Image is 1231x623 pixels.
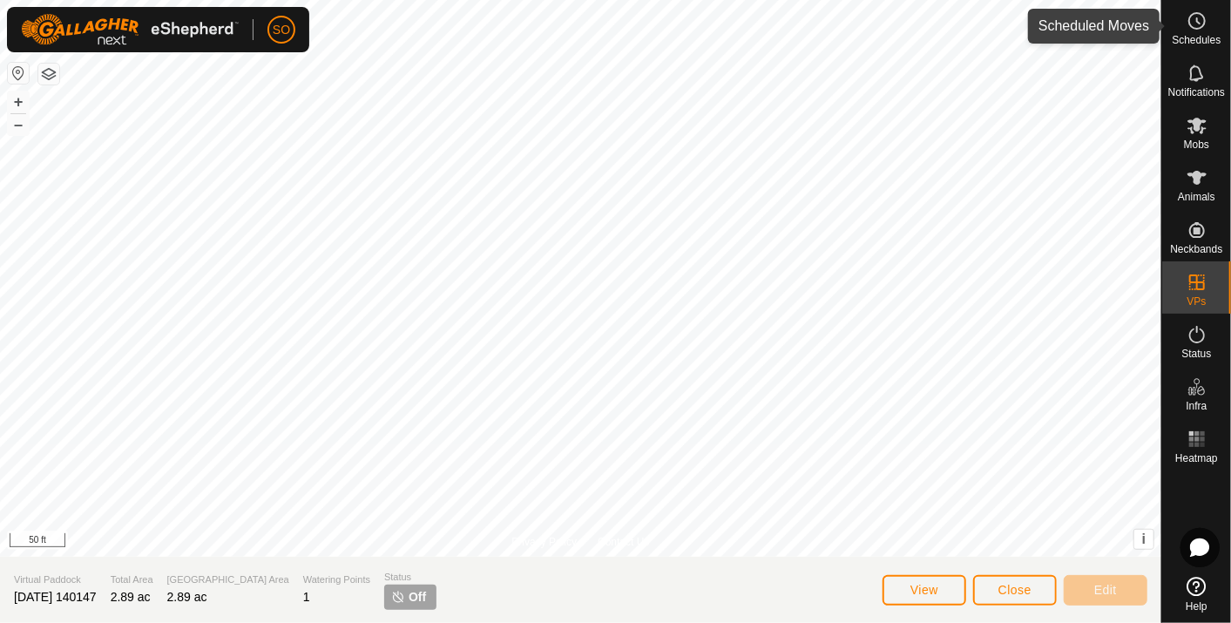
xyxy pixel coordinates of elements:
span: Total Area [111,572,153,587]
button: Map Layers [38,64,59,85]
span: Neckbands [1170,244,1222,254]
span: Status [384,570,436,585]
span: Edit [1094,583,1117,597]
span: Virtual Paddock [14,572,97,587]
span: Close [998,583,1031,597]
span: VPs [1187,296,1206,307]
a: Contact Us [598,534,649,550]
button: i [1134,530,1153,549]
span: Notifications [1168,87,1225,98]
span: Animals [1178,192,1215,202]
span: Heatmap [1175,453,1218,464]
span: Help [1186,601,1207,612]
span: 1 [303,590,310,604]
span: Infra [1186,401,1207,411]
button: View [883,575,966,606]
button: Reset Map [8,63,29,84]
img: Gallagher Logo [21,14,239,45]
span: Schedules [1172,35,1221,45]
span: [GEOGRAPHIC_DATA] Area [167,572,289,587]
span: 2.89 ac [111,590,151,604]
button: – [8,114,29,135]
span: [DATE] 140147 [14,590,97,604]
span: Watering Points [303,572,370,587]
button: Edit [1064,575,1147,606]
a: Privacy Policy [511,534,577,550]
span: Off [409,588,426,606]
span: 2.89 ac [167,590,207,604]
img: turn-off [391,590,405,604]
button: + [8,91,29,112]
span: Mobs [1184,139,1209,150]
span: i [1142,532,1146,546]
span: SO [273,21,290,39]
button: Close [973,575,1057,606]
span: Status [1181,349,1211,359]
a: Help [1162,570,1231,619]
span: View [910,583,938,597]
